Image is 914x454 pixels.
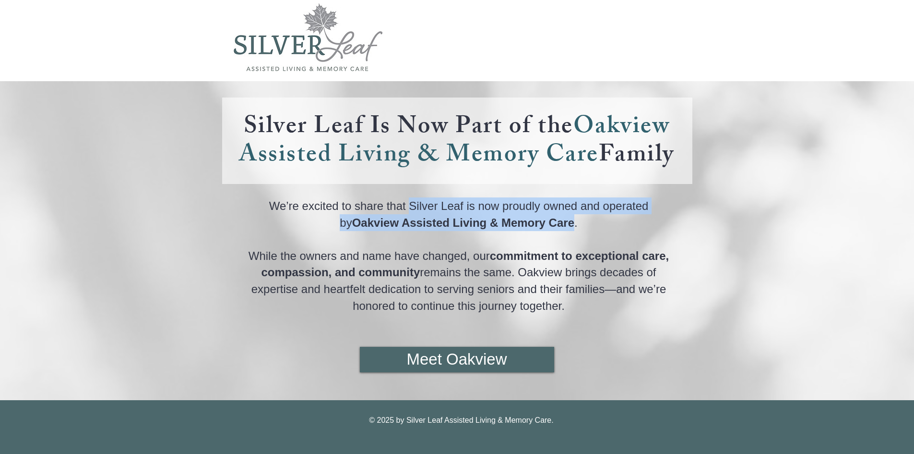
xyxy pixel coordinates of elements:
[369,416,553,424] span: © 2025 by Silver Leaf Assisted Living & Memory Care.
[239,108,670,177] span: Oakview Assisted Living & Memory Care
[239,108,675,177] a: Silver Leaf Is Now Part of theOakview Assisted Living & Memory CareFamily
[251,266,666,312] span: remains the same. Oakview brings decades of expertise and heartfelt dedication to serving seniors...
[406,348,507,370] span: Meet Oakview
[360,347,554,372] a: Meet Oakview
[352,216,574,229] span: Oakview Assisted Living & Memory Care
[249,249,490,262] span: While the owners and name have changed, our
[269,199,649,229] span: We’re excited to share that Silver Leaf is now proudly owned and operated by
[234,3,382,71] img: SilverLeaf_Logos_FIN_edited.jpg
[574,216,578,229] span: .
